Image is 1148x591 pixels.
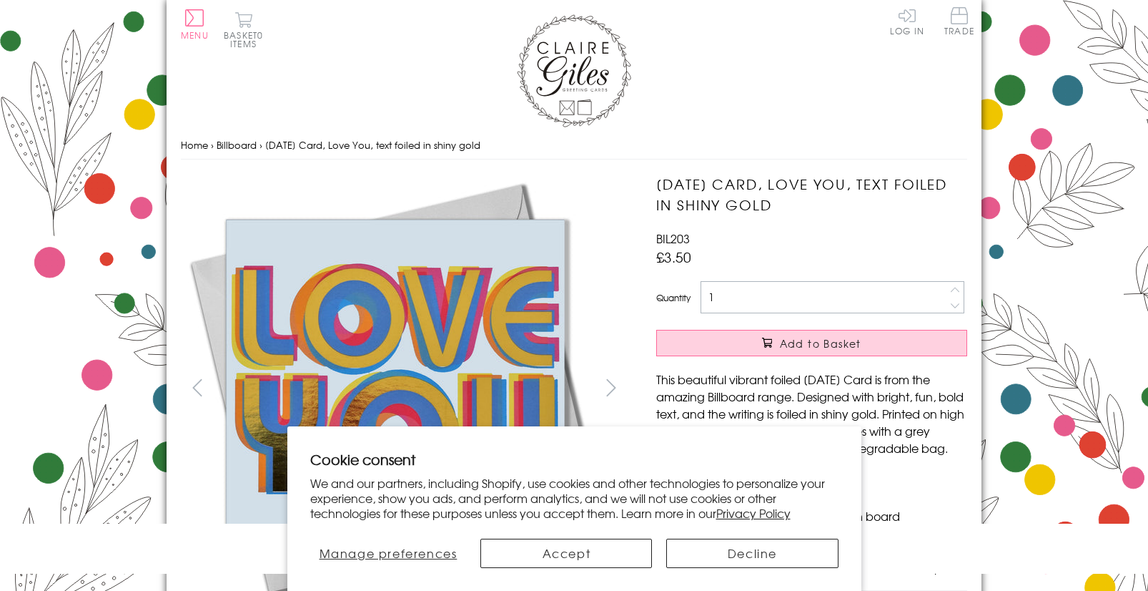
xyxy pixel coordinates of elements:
[310,449,838,469] h2: Cookie consent
[780,336,861,351] span: Add to Basket
[716,504,791,522] a: Privacy Policy
[181,131,967,160] nav: breadcrumbs
[656,247,691,267] span: £3.50
[656,291,691,304] label: Quantity
[656,230,690,247] span: BIL203
[181,29,209,41] span: Menu
[181,138,208,152] a: Home
[944,7,974,38] a: Trade
[656,174,967,215] h1: [DATE] Card, Love You, text foiled in shiny gold
[259,138,262,152] span: ›
[224,11,263,48] button: Basket0 items
[666,539,838,568] button: Decline
[310,476,838,520] p: We and our partners, including Shopify, use cookies and other technologies to personalize your ex...
[656,330,967,356] button: Add to Basket
[595,371,628,404] button: next
[217,138,257,152] a: Billboard
[265,138,480,152] span: [DATE] Card, Love You, text foiled in shiny gold
[656,371,967,456] p: This beautiful vibrant foiled [DATE] Card is from the amazing Billboard range. Designed with brig...
[944,7,974,35] span: Trade
[517,14,631,127] img: Claire Giles Greetings Cards
[480,539,652,568] button: Accept
[181,371,213,404] button: prev
[890,7,924,35] a: Log In
[181,9,209,39] button: Menu
[211,138,214,152] span: ›
[310,539,467,568] button: Manage preferences
[320,544,457,562] span: Manage preferences
[230,29,263,50] span: 0 items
